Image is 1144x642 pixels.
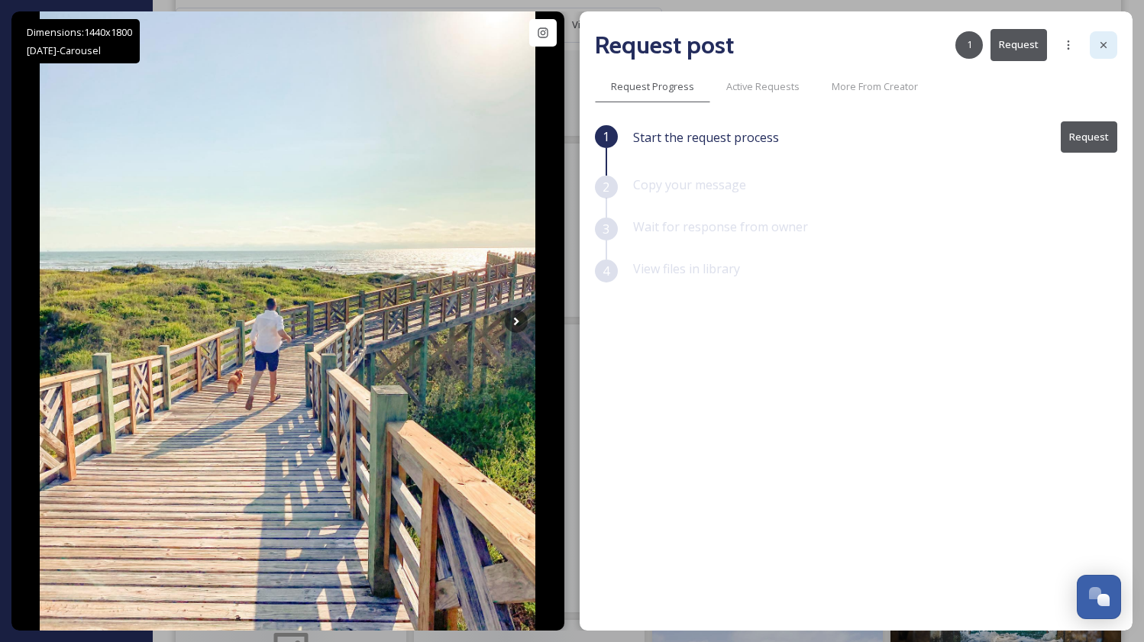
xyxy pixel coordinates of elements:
[603,127,609,146] span: 1
[633,176,746,193] span: Copy your message
[967,37,972,52] span: 1
[27,44,101,57] span: [DATE] - Carousel
[633,128,779,147] span: Start the request process
[595,27,734,63] h2: Request post
[633,260,740,277] span: View files in library
[603,262,609,280] span: 4
[832,79,918,94] span: More From Creator
[990,29,1047,60] button: Request
[1061,121,1117,153] button: Request
[603,220,609,238] span: 3
[27,25,132,39] span: Dimensions: 1440 x 1800
[611,79,694,94] span: Request Progress
[1077,575,1121,619] button: Open Chat
[603,178,609,196] span: 2
[726,79,800,94] span: Active Requests
[40,11,535,631] img: Escaped to our favorite gulf coast retreat for a few days, lively_beach. Our days were filled wit...
[633,218,808,235] span: Wait for response from owner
